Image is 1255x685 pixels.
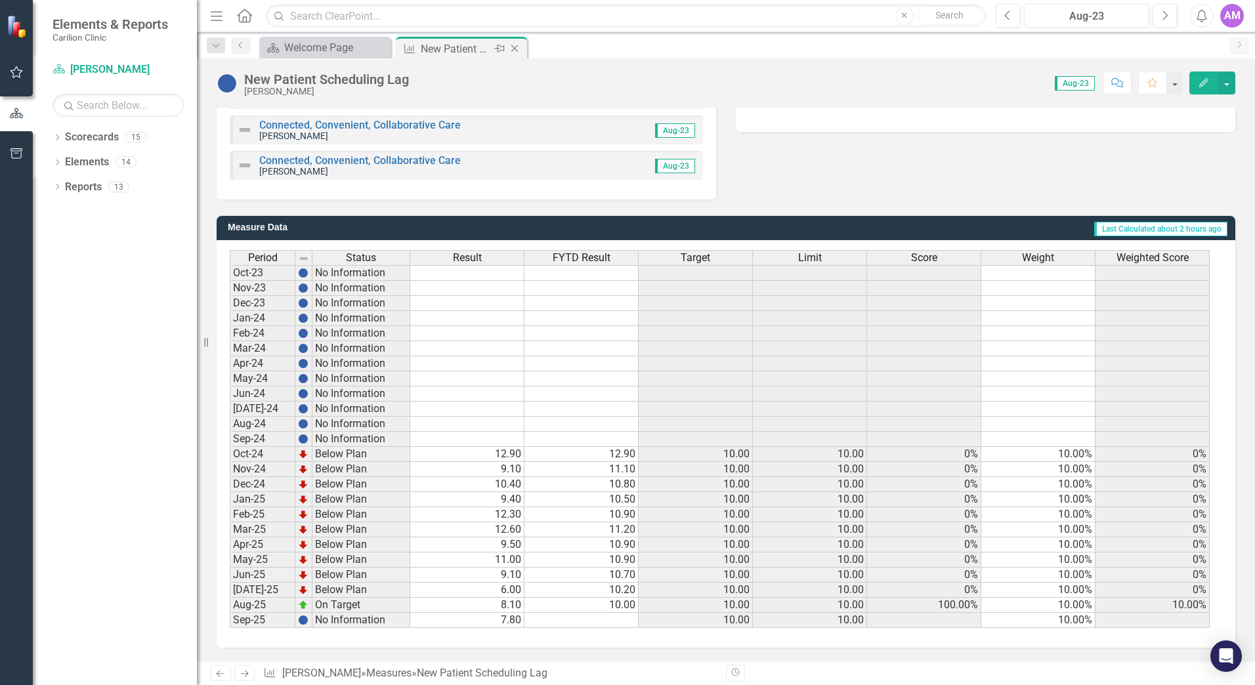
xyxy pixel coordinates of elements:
[981,568,1095,583] td: 10.00%
[366,667,412,679] a: Measures
[639,507,753,522] td: 10.00
[1095,583,1210,598] td: 0%
[298,524,308,535] img: TnMDeAgwAPMxUmUi88jYAAAAAElFTkSuQmCC
[237,157,253,173] img: Not Defined
[911,252,937,264] span: Score
[230,598,295,613] td: Aug-25
[524,568,639,583] td: 10.70
[753,477,867,492] td: 10.00
[237,122,253,138] img: Not Defined
[981,477,1095,492] td: 10.00%
[1220,4,1244,28] button: AM
[230,386,295,402] td: Jun-24
[298,600,308,610] img: zOikAAAAAElFTkSuQmCC
[1022,252,1054,264] span: Weight
[1029,9,1145,24] div: Aug-23
[1095,477,1210,492] td: 0%
[312,296,410,311] td: No Information
[259,166,328,176] small: [PERSON_NAME]
[1095,537,1210,552] td: 0%
[312,522,410,537] td: Below Plan
[298,388,308,399] img: BgCOk07PiH71IgAAAABJRU5ErkJggg==
[230,462,295,477] td: Nov-24
[639,537,753,552] td: 10.00
[867,552,981,568] td: 0%
[230,402,295,417] td: [DATE]-24
[410,507,524,522] td: 12.30
[867,447,981,462] td: 0%
[125,132,146,143] div: 15
[230,281,295,296] td: Nov-23
[230,447,295,462] td: Oct-24
[298,434,308,444] img: BgCOk07PiH71IgAAAABJRU5ErkJggg==
[298,358,308,369] img: BgCOk07PiH71IgAAAABJRU5ErkJggg==
[524,552,639,568] td: 10.90
[244,72,409,87] div: New Patient Scheduling Lag
[312,507,410,522] td: Below Plan
[753,537,867,552] td: 10.00
[639,583,753,598] td: 10.00
[867,462,981,477] td: 0%
[284,39,387,56] div: Welcome Page
[753,462,867,477] td: 10.00
[312,583,410,598] td: Below Plan
[312,311,410,326] td: No Information
[298,479,308,489] img: TnMDeAgwAPMxUmUi88jYAAAAAElFTkSuQmCC
[639,568,753,583] td: 10.00
[312,462,410,477] td: Below Plan
[298,373,308,384] img: BgCOk07PiH71IgAAAABJRU5ErkJggg==
[230,522,295,537] td: Mar-25
[753,598,867,613] td: 10.00
[7,15,30,38] img: ClearPoint Strategy
[981,522,1095,537] td: 10.00%
[981,613,1095,628] td: 10.00%
[230,583,295,598] td: [DATE]-25
[639,492,753,507] td: 10.00
[298,615,308,625] img: BgCOk07PiH71IgAAAABJRU5ErkJggg==
[312,492,410,507] td: Below Plan
[1210,640,1242,672] div: Open Intercom Messenger
[299,253,309,264] img: 8DAGhfEEPCf229AAAAAElFTkSuQmCC
[312,341,410,356] td: No Information
[312,447,410,462] td: Below Plan
[524,598,639,613] td: 10.00
[1094,222,1227,236] span: Last Calculated about 2 hours ago
[65,180,102,195] a: Reports
[410,447,524,462] td: 12.90
[230,568,295,583] td: Jun-25
[263,39,387,56] a: Welcome Page
[867,583,981,598] td: 0%
[410,492,524,507] td: 9.40
[312,265,410,281] td: No Information
[867,568,981,583] td: 0%
[867,598,981,613] td: 100.00%
[108,181,129,192] div: 13
[524,477,639,492] td: 10.80
[266,5,986,28] input: Search ClearPoint...
[1095,552,1210,568] td: 0%
[230,507,295,522] td: Feb-25
[230,371,295,386] td: May-24
[228,222,536,232] h3: Measure Data
[53,62,184,77] a: [PERSON_NAME]
[981,537,1095,552] td: 10.00%
[312,371,410,386] td: No Information
[867,477,981,492] td: 0%
[312,552,410,568] td: Below Plan
[230,552,295,568] td: May-25
[639,477,753,492] td: 10.00
[217,73,238,94] img: No Information
[230,417,295,432] td: Aug-24
[655,123,695,138] span: Aug-23
[312,613,410,628] td: No Information
[298,554,308,565] img: TnMDeAgwAPMxUmUi88jYAAAAAElFTkSuQmCC
[410,522,524,537] td: 12.60
[410,613,524,628] td: 7.80
[639,598,753,613] td: 10.00
[230,296,295,311] td: Dec-23
[312,477,410,492] td: Below Plan
[298,570,308,580] img: TnMDeAgwAPMxUmUi88jYAAAAAElFTkSuQmCC
[298,328,308,339] img: BgCOk07PiH71IgAAAABJRU5ErkJggg==
[53,94,184,117] input: Search Below...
